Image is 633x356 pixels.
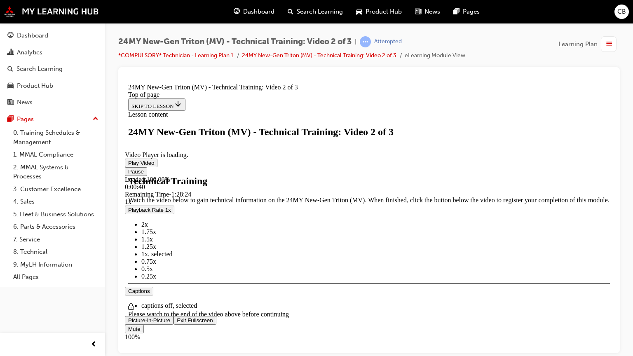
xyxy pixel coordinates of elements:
span: Dashboard [243,7,274,16]
span: pages-icon [7,116,14,123]
span: Product Hub [366,7,402,16]
div: Attempted [374,38,402,46]
button: Learning Plan [558,36,620,52]
a: 1. MMAL Compliance [10,148,102,161]
div: Pages [17,115,34,124]
a: 5. Fleet & Business Solutions [10,208,102,221]
span: CB [617,7,626,16]
a: 6. Parts & Accessories [10,220,102,233]
span: car-icon [356,7,362,17]
a: 9. MyLH Information [10,258,102,271]
a: guage-iconDashboard [227,3,281,20]
span: Search Learning [297,7,343,16]
span: learningRecordVerb_ATTEMPT-icon [360,36,371,47]
a: 24MY New-Gen Triton (MV) - Technical Training: Video 2 of 3 [242,52,396,59]
a: 8. Technical [10,246,102,258]
div: Search Learning [16,64,63,74]
a: Analytics [3,45,102,60]
span: up-icon [93,114,98,124]
span: news-icon [7,99,14,106]
span: guage-icon [7,32,14,40]
div: Product Hub [17,81,53,91]
a: Product Hub [3,78,102,94]
a: Dashboard [3,28,102,43]
span: 24MY New-Gen Triton (MV) - Technical Training: Video 2 of 3 [118,37,352,47]
a: 0. Training Schedules & Management [10,126,102,148]
div: News [17,98,33,107]
span: Learning Plan [558,40,598,49]
a: 7. Service [10,233,102,246]
a: pages-iconPages [447,3,486,20]
button: DashboardAnalyticsSearch LearningProduct HubNews [3,26,102,112]
div: Analytics [17,48,42,57]
div: Video player [20,176,469,177]
button: Pages [3,112,102,127]
div: Dashboard [17,31,48,40]
a: 3. Customer Excellence [10,183,102,196]
a: news-iconNews [408,3,447,20]
a: search-iconSearch Learning [281,3,349,20]
span: search-icon [7,66,13,73]
a: 4. Sales [10,195,102,208]
span: News [424,7,440,16]
a: Search Learning [3,61,102,77]
span: car-icon [7,82,14,90]
a: *COMPULSORY* Technician - Learning Plan 1 [118,52,234,59]
li: eLearning Module View [405,51,465,61]
span: pages-icon [453,7,460,17]
a: All Pages [10,271,102,283]
span: list-icon [606,39,612,49]
a: 2. MMAL Systems & Processes [10,161,102,183]
span: news-icon [415,7,421,17]
span: | [355,37,356,47]
img: mmal [4,6,99,17]
span: Pages [463,7,480,16]
span: guage-icon [234,7,240,17]
span: chart-icon [7,49,14,56]
button: CB [614,5,629,19]
span: prev-icon [91,340,97,350]
span: search-icon [288,7,293,17]
a: car-iconProduct Hub [349,3,408,20]
a: News [3,95,102,110]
